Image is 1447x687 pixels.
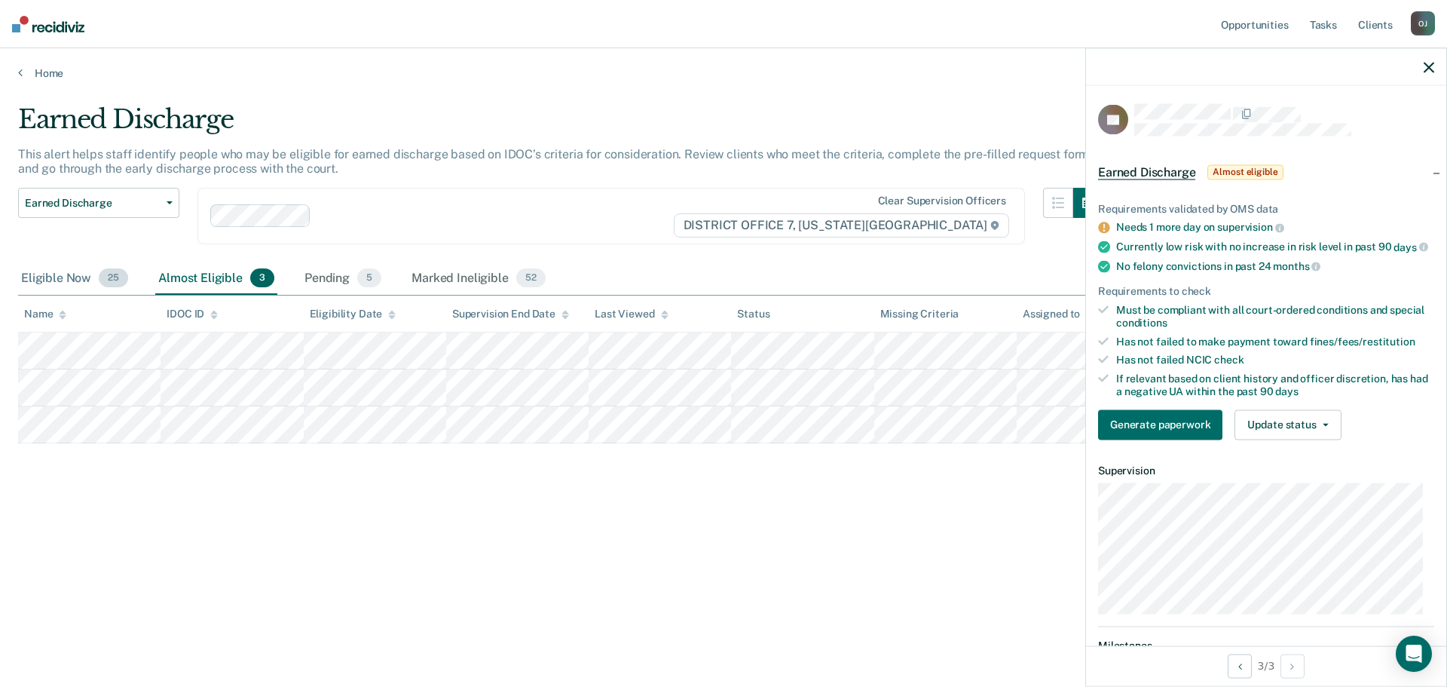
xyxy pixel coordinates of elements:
span: 25 [99,268,128,288]
span: 52 [516,268,546,288]
div: Status [737,308,769,320]
div: Eligibility Date [310,308,396,320]
div: Supervision End Date [452,308,569,320]
div: Requirements to check [1098,285,1434,298]
span: conditions [1116,316,1167,328]
span: days [1275,385,1298,397]
span: 3 [250,268,274,288]
div: Has not failed NCIC [1116,354,1434,367]
div: No felony convictions in past 24 [1116,259,1434,273]
button: Previous Opportunity [1228,654,1252,678]
a: Navigate to form link [1098,409,1228,440]
div: Almost Eligible [155,262,277,296]
div: Missing Criteria [880,308,959,320]
div: Earned Discharge [18,104,1103,147]
span: DISTRICT OFFICE 7, [US_STATE][GEOGRAPHIC_DATA] [674,213,1009,238]
div: Requirements validated by OMS data [1098,202,1434,215]
div: Pending [301,262,384,296]
button: Update status [1234,409,1341,440]
div: O J [1411,11,1435,35]
span: Earned Discharge [1098,164,1195,179]
dt: Milestones [1098,639,1434,652]
div: If relevant based on client history and officer discretion, has had a negative UA within the past 90 [1116,373,1434,398]
div: Needs 1 more day on supervision [1116,221,1434,235]
img: Recidiviz [12,16,84,32]
a: Home [18,66,1429,80]
div: Earned DischargeAlmost eligible [1086,148,1446,196]
button: Next Opportunity [1280,654,1305,678]
div: Last Viewed [595,308,668,320]
div: Open Intercom Messenger [1396,636,1432,672]
span: fines/fees/restitution [1310,335,1415,347]
span: days [1393,241,1427,253]
div: Has not failed to make payment toward [1116,335,1434,348]
div: Clear supervision officers [878,195,1006,207]
div: Assigned to [1023,308,1094,320]
div: Must be compliant with all court-ordered conditions and special [1116,303,1434,329]
div: Name [24,308,66,320]
button: Generate paperwork [1098,409,1222,440]
span: Earned Discharge [25,197,161,210]
span: months [1273,260,1320,272]
p: This alert helps staff identify people who may be eligible for earned discharge based on IDOC’s c... [18,147,1092,176]
div: Marked Ineligible [408,262,548,296]
span: Almost eligible [1207,164,1283,179]
div: IDOC ID [167,308,218,320]
div: Currently low risk with no increase in risk level in past 90 [1116,240,1434,253]
div: 3 / 3 [1086,646,1446,685]
dt: Supervision [1098,464,1434,477]
span: 5 [357,268,381,288]
div: Eligible Now [18,262,131,296]
span: check [1214,354,1244,366]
